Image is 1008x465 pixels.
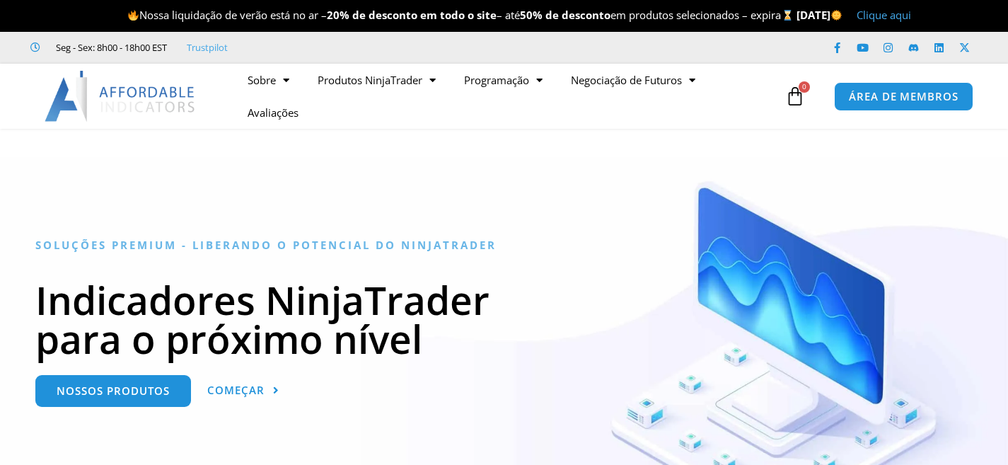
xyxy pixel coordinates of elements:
[56,41,167,54] font: Seg - Sex: 8h00 - 18h00 EST
[497,8,520,22] font: – até
[831,10,842,21] img: 🌞
[318,73,422,87] font: Produtos NinjaTrader
[796,8,830,22] font: [DATE]
[35,375,191,407] a: Nossos produtos
[834,82,973,111] a: ÁREA DE MEMBROS
[35,273,489,326] font: Indicadores NinjaTrader
[233,64,303,96] a: Sobre
[187,39,228,56] a: Trustpilot
[207,375,279,407] a: Começar
[782,10,793,21] img: ⌛
[35,238,497,252] font: Soluções Premium - Liberando o Potencial do NinjaTrader
[207,383,265,397] font: Começar
[327,8,417,22] font: 20% de desconto
[233,96,313,129] a: Avaliações
[127,8,327,22] font: Nossa liquidação de verão está no ar –
[248,73,276,87] font: Sobre
[857,8,911,22] a: Clique aqui
[799,81,810,93] span: 0
[557,64,709,96] a: Negociação de Futuros
[128,10,139,21] img: 🔥
[187,41,228,54] font: Trustpilot
[520,8,610,22] font: 50% de desconto
[420,8,497,22] font: em todo o site
[57,384,170,398] font: Nossos produtos
[849,89,958,103] font: ÁREA DE MEMBROS
[464,73,529,87] font: Programação
[450,64,557,96] a: Programação
[303,64,450,96] a: Produtos NinjaTrader
[248,105,299,120] font: Avaliações
[233,64,782,129] nav: Menu
[571,73,682,87] font: Negociação de Futuros
[35,312,422,365] font: para o próximo nível
[45,71,197,122] img: LogoAI | Indicadores Acessíveis – NinjaTrader
[610,8,796,22] font: em produtos selecionados – expira
[764,76,826,117] a: 0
